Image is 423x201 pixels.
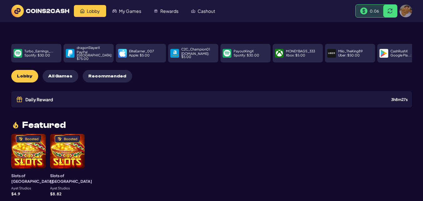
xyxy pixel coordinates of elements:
[11,187,31,190] p: Ayet Studios
[391,98,408,101] div: 3 h 8 m 27 s
[11,5,69,17] img: logo text
[185,5,221,17] a: Cashout
[11,121,20,130] img: fire
[224,50,230,57] img: payment icon
[160,9,178,13] span: Rewards
[276,50,283,57] img: payment icon
[390,50,408,53] p: CashRushX
[360,8,368,15] img: Money Bill
[57,137,62,141] img: Boosted
[80,9,85,13] img: Lobby
[50,192,61,196] p: $ 8.82
[112,9,117,13] img: My Games
[234,50,254,53] p: PayoutKingX
[119,9,141,13] span: My Games
[74,5,106,17] a: Lobby
[390,54,422,57] p: Google Pla... : $ 5.00
[147,5,185,17] a: Rewards
[400,5,412,17] img: avatar
[25,97,53,102] span: Daily Reward
[67,50,74,57] img: payment icon
[48,74,72,79] span: All Games
[24,54,50,57] p: Spotify : $ 30.00
[234,54,259,57] p: Spotify : $ 30.00
[11,173,53,184] h3: Slots of [GEOGRAPHIC_DATA]
[11,70,38,82] button: Lobby
[25,137,39,141] div: Boosted
[338,54,360,57] p: Uber : $ 50.00
[43,70,78,82] button: All Games
[14,50,21,57] img: payment icon
[154,9,158,13] img: Rewards
[106,5,147,17] a: My Games
[171,50,178,57] img: payment icon
[16,96,23,103] img: Gift icon
[181,52,216,59] p: [DOMAIN_NAME] : $ 5.00
[88,74,126,79] span: Recommended
[18,137,23,141] img: Boosted
[11,192,20,196] p: $ 4.9
[87,9,100,13] span: Lobby
[286,54,305,57] p: Xbox : $ 5.00
[83,70,132,82] button: Recommended
[380,50,387,57] img: payment icon
[129,54,150,57] p: Apple : $ 5.00
[50,187,70,190] p: Ayet Studios
[338,50,363,53] p: Milo_TheKing89
[119,50,126,57] img: payment icon
[191,9,195,13] img: Cashout
[286,50,315,53] p: MONEYBAGS_333
[24,50,53,53] p: Turbo_Earnings_...
[328,50,335,57] img: payment icon
[77,50,112,61] p: PayPal [GEOGRAPHIC_DATA] : $ 75.00
[22,121,66,130] span: Featured
[17,74,32,79] span: Lobby
[198,9,215,13] span: Cashout
[370,8,379,13] span: 0.06
[129,50,154,53] p: EliteEarner_007
[64,137,77,141] div: Boosted
[50,173,92,184] h3: Slots of [GEOGRAPHIC_DATA]
[77,46,100,50] p: dragonSlayerX
[181,48,210,51] p: C2C_Champion01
